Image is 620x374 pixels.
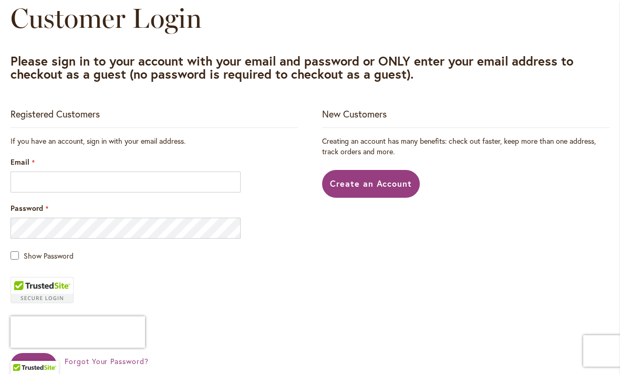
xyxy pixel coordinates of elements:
[322,108,387,120] strong: New Customers
[11,157,29,167] span: Email
[65,356,149,367] a: Forgot Your Password?
[11,136,298,146] div: If you have an account, sign in with your email address.
[322,136,609,157] p: Creating an account has many benefits: check out faster, keep more than one address, track orders...
[330,178,412,189] span: Create an Account
[11,203,43,213] span: Password
[11,52,573,82] strong: Please sign in to your account with your email and password or ONLY enter your email address to c...
[8,337,37,366] iframe: Launch Accessibility Center
[11,2,202,35] span: Customer Login
[322,170,420,198] a: Create an Account
[24,251,74,261] span: Show Password
[11,108,100,120] strong: Registered Customers
[11,277,74,303] div: TrustedSite Certified
[11,316,145,348] iframe: reCAPTCHA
